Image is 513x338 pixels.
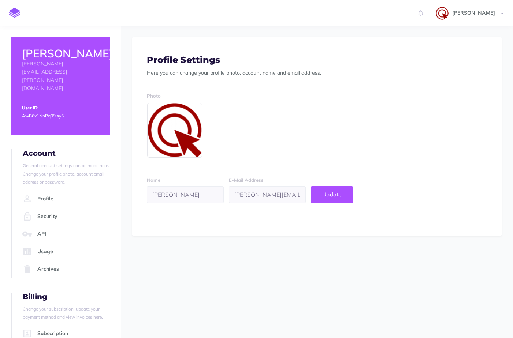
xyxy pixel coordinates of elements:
small: User ID: [22,105,38,110]
span: [PERSON_NAME] [449,10,499,16]
h4: Billing [23,293,110,301]
label: Photo [147,92,161,100]
a: Security [21,208,110,225]
small: Change your subscription, update your payment method and view invoices here. [23,306,103,320]
h2: [PERSON_NAME] [22,48,99,60]
a: API [21,225,110,243]
img: x773PMYDAB9g9XcqtiAMqCweGGFLqhqzfO28Mxcn.png [436,7,449,20]
button: Update [311,186,353,203]
a: Usage [21,243,110,260]
img: logo-mark.svg [9,8,20,18]
label: Name [147,176,160,184]
p: [PERSON_NAME][EMAIL_ADDRESS][PERSON_NAME][DOMAIN_NAME] [22,60,99,93]
small: AwB6x1NnPq09lsy5 [22,113,64,119]
small: General account settings can be made here. Change your profile photo, account email address or pa... [23,163,109,185]
label: E-Mail Address [229,176,264,184]
h4: Account [23,149,110,157]
h3: Profile Settings [147,55,487,65]
a: Archives [21,260,110,278]
a: Profile [21,190,110,208]
p: Here you can change your profile photo, account name and email address. [147,69,487,77]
